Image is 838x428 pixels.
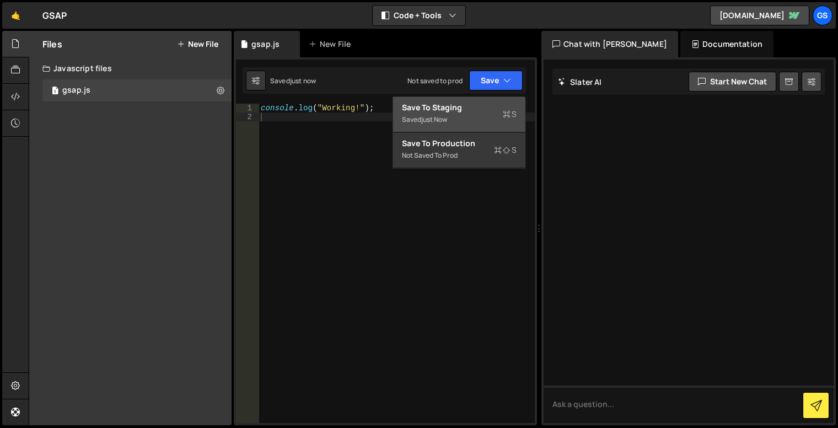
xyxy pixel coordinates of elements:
h2: Slater AI [558,77,602,87]
div: just now [421,115,447,124]
div: Chat with [PERSON_NAME] [541,31,678,57]
div: gsap.js [62,85,90,95]
div: 16815/45949.js [42,79,232,101]
div: Not saved to prod [402,149,517,162]
button: New File [177,40,218,49]
button: Save to StagingS Savedjust now [393,97,525,132]
span: S [494,145,517,156]
h2: Files [42,38,62,50]
a: Gs [813,6,832,25]
div: GSAP [42,9,67,22]
button: Save [469,71,523,90]
a: [DOMAIN_NAME] [710,6,809,25]
div: New File [309,39,355,50]
button: Start new chat [689,72,776,92]
div: just now [290,76,316,85]
div: Documentation [680,31,773,57]
div: Saved [270,76,316,85]
div: Saved [402,113,517,126]
div: Save to Staging [402,102,517,113]
a: 🤙 [2,2,29,29]
div: 1 [236,104,259,113]
span: S [503,109,517,120]
div: 2 [236,113,259,121]
div: Save to Production [402,138,517,149]
span: 1 [52,87,58,96]
div: gsap.js [251,39,280,50]
div: Not saved to prod [407,76,463,85]
div: Javascript files [29,57,232,79]
button: Code + Tools [373,6,465,25]
button: Save to ProductionS Not saved to prod [393,132,525,168]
